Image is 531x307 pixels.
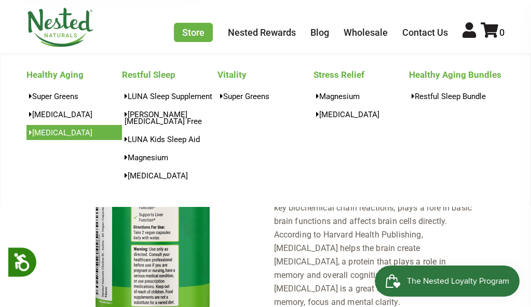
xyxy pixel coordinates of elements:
a: Healthy Aging Bundles [409,66,505,83]
a: Contact Us [402,27,448,38]
a: Magnesium [314,89,409,104]
a: Nested Rewards [228,27,296,38]
a: 0 [481,27,505,38]
a: [MEDICAL_DATA] [122,168,217,183]
img: Nested Naturals [26,8,94,47]
a: Stress Relief [314,66,409,83]
span: 0 [499,27,505,38]
a: Healthy Aging [26,66,122,83]
a: LUNA Kids Sleep Aid [122,132,217,147]
a: Magnesium [122,150,217,165]
a: Blog [310,27,329,38]
a: [MEDICAL_DATA] [314,107,409,122]
a: Wholesale [344,27,388,38]
a: Super Greens [217,89,313,104]
a: [PERSON_NAME][MEDICAL_DATA] Free [122,107,217,129]
a: Vitality [217,66,313,83]
a: LUNA Sleep Supplement [122,89,217,104]
a: Super Greens [26,89,122,104]
iframe: Button to open loyalty program pop-up [375,266,521,297]
a: Restful Sleep [122,66,217,83]
a: Restful Sleep Bundle [409,89,505,104]
a: [MEDICAL_DATA] [26,107,122,122]
a: [MEDICAL_DATA] [26,125,122,140]
a: Store [174,23,213,42]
